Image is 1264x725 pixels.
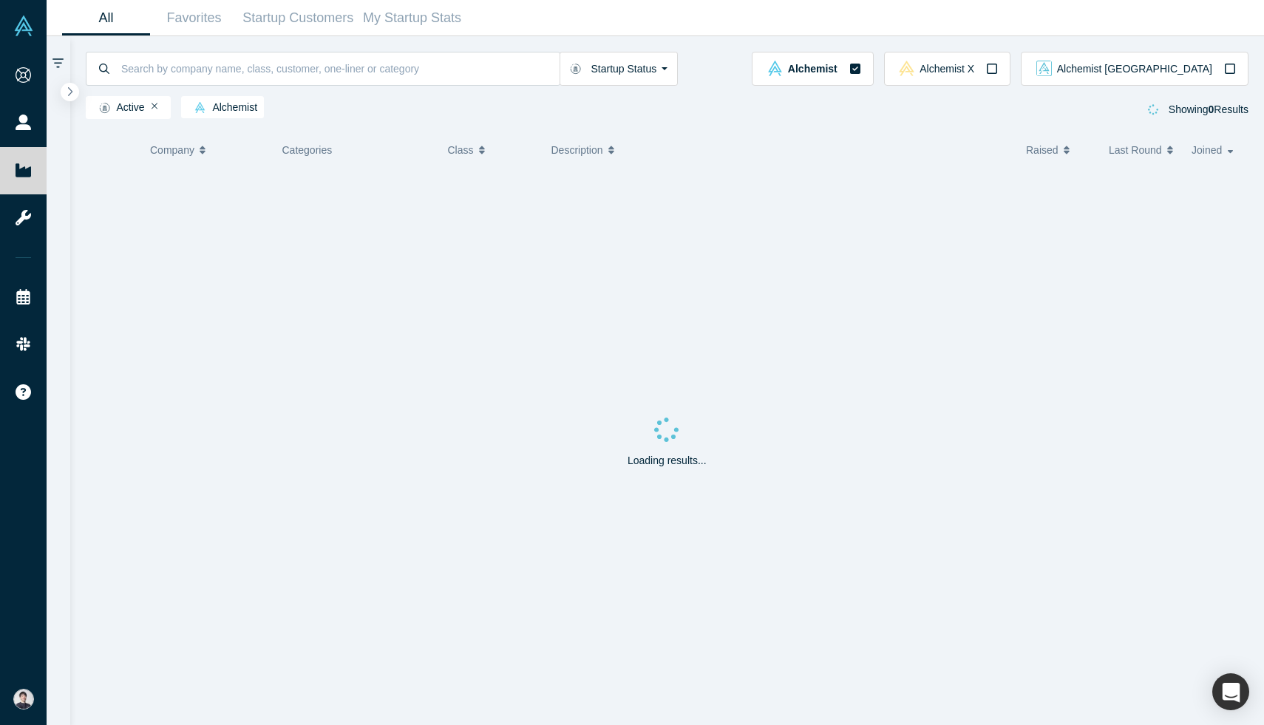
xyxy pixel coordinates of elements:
[282,144,333,156] span: Categories
[448,135,474,166] span: Class
[448,135,529,166] button: Class
[150,135,194,166] span: Company
[767,61,783,76] img: alchemist Vault Logo
[551,135,603,166] span: Description
[1057,64,1212,74] span: Alchemist [GEOGRAPHIC_DATA]
[194,102,205,113] img: alchemist Vault Logo
[884,52,1010,86] button: alchemistx Vault LogoAlchemist X
[62,1,150,35] a: All
[899,61,914,76] img: alchemistx Vault Logo
[359,1,466,35] a: My Startup Stats
[1036,61,1052,76] img: alchemist_aj Vault Logo
[92,102,145,114] span: Active
[1026,135,1059,166] span: Raised
[120,51,560,86] input: Search by company name, class, customer, one-liner or category
[1021,52,1248,86] button: alchemist_aj Vault LogoAlchemist [GEOGRAPHIC_DATA]
[150,135,259,166] button: Company
[188,102,257,114] span: Alchemist
[1109,135,1176,166] button: Last Round
[13,689,34,709] img: Katsutoshi Tabata's Account
[1209,103,1214,115] strong: 0
[152,101,158,112] button: Remove Filter
[551,135,1011,166] button: Description
[788,64,837,74] span: Alchemist
[13,16,34,36] img: Alchemist Vault Logo
[560,52,679,86] button: Startup Status
[628,453,707,469] p: Loading results...
[1192,135,1238,166] button: Joined
[99,102,110,114] img: Startup status
[150,1,238,35] a: Favorites
[238,1,359,35] a: Startup Customers
[1169,103,1248,115] span: Showing Results
[1192,135,1222,166] span: Joined
[1109,135,1162,166] span: Last Round
[570,63,581,75] img: Startup status
[920,64,974,74] span: Alchemist X
[1026,135,1093,166] button: Raised
[752,52,873,86] button: alchemist Vault LogoAlchemist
